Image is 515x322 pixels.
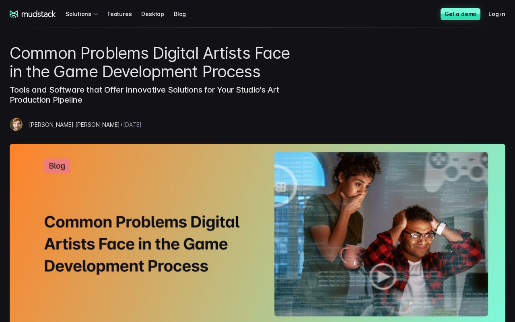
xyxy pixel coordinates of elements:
h1: Common Problems Digital Artists Face in the Game Development Process [10,44,300,81]
a: mudstack logo [10,10,56,18]
h3: Tools and Software that Offer Innovative Solutions for Your Studio's Art Production Pipeline [10,81,300,105]
div: Solutions [66,6,101,21]
a: Log in [488,6,515,21]
a: Get a demo [441,8,480,20]
a: Desktop [141,6,174,21]
a: Blog [174,6,196,21]
span: [PERSON_NAME] [PERSON_NAME] [29,121,120,128]
img: Mazze Whiteley [10,118,23,131]
span: • [DATE] [120,121,142,128]
a: Features [107,6,141,21]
